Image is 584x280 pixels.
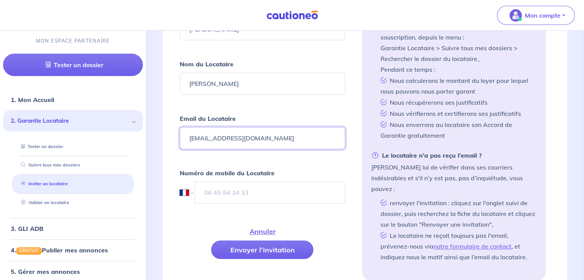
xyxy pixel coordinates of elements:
strong: Le locataire n’a pas reçu l’email ? [371,150,482,161]
a: 3. GLI ADB [11,225,43,232]
span: 2. Garantie Locataire [11,117,129,125]
li: Le locataire ne reçoit toujours pas l'email, prévenez-nous via , et indiquez nous le motif ainsi ... [377,230,536,262]
strong: Numéro de mobile du Locataire [180,169,275,177]
a: Tester un dossier [18,144,63,149]
img: illu_account_valid_menu.svg [510,9,522,21]
input: Ex : john.doe@gmail.com [180,127,345,149]
strong: Nom du Locataire [180,60,233,68]
li: Nous calculerons le montant du loyer pour lequel nous pouvons nous porter garant [377,75,536,97]
button: Envoyer l’invitation [211,240,313,259]
a: 5. Gérer mes annonces [11,268,80,275]
div: 2. Garantie Locataire [3,110,143,132]
div: Valider un locataire [12,196,134,209]
a: notre formulaire de contact [433,242,511,250]
li: Nous vérifierons et certifierons ses justificatifs [377,108,536,119]
div: Inviter un locataire [12,178,134,190]
div: 4.GRATUITPublier mes annonces [3,242,143,258]
a: Tester un dossier [3,54,143,76]
input: Ex : Durand [180,72,345,95]
p: MON ESPACE PARTENAIRE [36,37,110,44]
div: 1. Mon Accueil [3,92,143,107]
a: Inviter un locataire [18,181,68,186]
li: Vous pourrez suivre l’avancement de sa souscription, depuis le menu : Garantie Locataire > Suivre... [377,21,536,75]
div: 5. Gérer mes annonces [3,264,143,279]
input: 06 45 54 34 33 [195,181,345,204]
a: 1. Mon Accueil [11,96,54,104]
a: 4.GRATUITPublier mes annonces [11,246,108,254]
li: Nous récupérerons ses justificatifs [377,97,536,108]
a: Valider un locataire [18,200,69,205]
a: Suivre tous mes dossiers [18,162,80,168]
div: Tester un dossier [12,140,134,153]
li: [PERSON_NAME] lui de vérifier dans ses courriers indésirables et s'il n’y est pas, pas d’inquiétu... [371,150,536,262]
div: 3. GLI ADB [3,221,143,236]
img: Cautioneo [263,10,321,20]
p: Mon compte [525,11,561,20]
li: renvoyer l'invitation : cliquez sur l'onglet suivi de dossier, puis recherchez la fiche du locata... [377,197,536,230]
div: Suivre tous mes dossiers [12,159,134,171]
strong: Email du Locataire [180,115,236,122]
button: Annuler [230,222,294,240]
button: illu_account_valid_menu.svgMon compte [497,6,575,25]
li: Nous enverrons au locataire son Accord de Garantie gratuitement [377,119,536,141]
